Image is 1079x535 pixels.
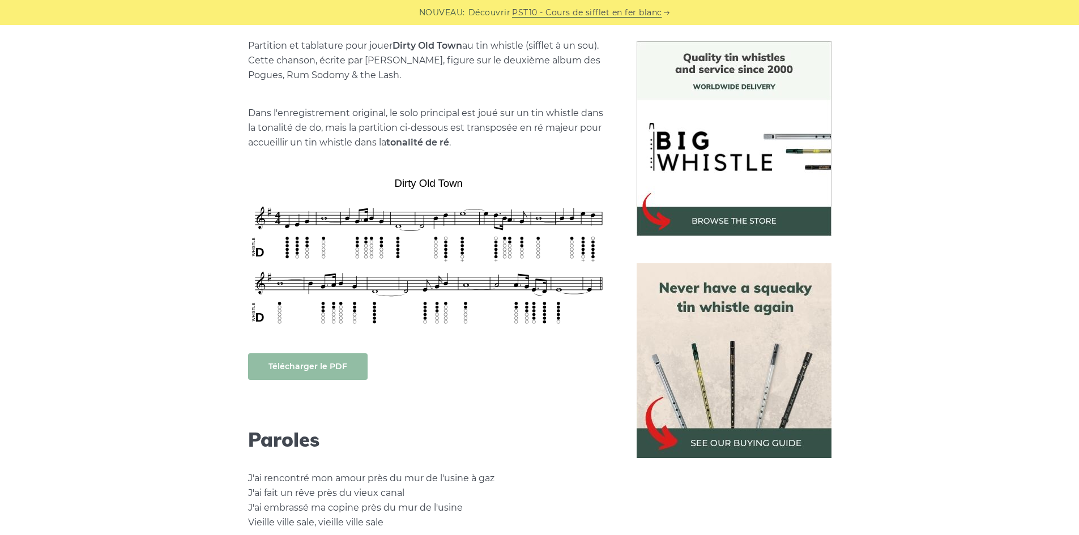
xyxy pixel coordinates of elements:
img: guide d'achat de sifflets en étain [637,263,831,458]
img: Magasin de sifflets en étain BigWhistle [637,41,831,236]
font: au tin whistle (sifflet à un sou). Cette chanson, écrite par [PERSON_NAME], figure sur le deuxièm... [248,40,600,80]
font: PST10 - Cours de sifflet en fer blanc [512,7,662,18]
img: Tablature et partition de Tin Whistle de Dirty Old Town [248,173,609,330]
font: Paroles [248,427,319,452]
font: Partition et tablature pour jouer [248,40,393,51]
font: Découvrir [468,7,511,18]
font: J'ai embrassé ma copine près du mur de l'usine [248,502,463,513]
font: Vieille ville sale, vieille ville sale [248,517,383,528]
font: Télécharger le PDF [268,361,347,371]
a: PST10 - Cours de sifflet en fer blanc [512,6,662,19]
font: Dirty Old Town [393,40,462,51]
font: Dans l'enregistrement original, le solo principal est joué sur un tin whistle dans la tonalité de... [248,108,603,148]
font: J'ai fait un rêve près du vieux canal [248,487,404,498]
font: tonalité de ré [386,137,449,148]
font: . [449,137,451,148]
font: NOUVEAU: [419,7,465,18]
font: J'ai rencontré mon amour près du mur de l'usine à gaz [248,473,494,483]
a: Télécharger le PDF [248,353,368,380]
